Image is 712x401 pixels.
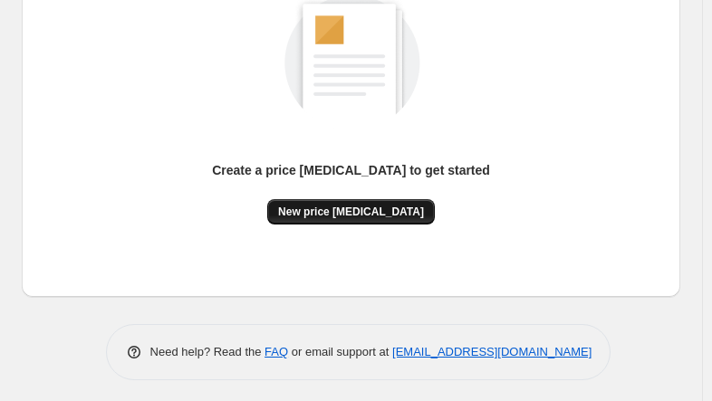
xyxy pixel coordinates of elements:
button: New price [MEDICAL_DATA] [267,199,435,224]
a: [EMAIL_ADDRESS][DOMAIN_NAME] [392,345,592,358]
a: FAQ [265,345,288,358]
span: or email support at [288,345,392,358]
p: Create a price [MEDICAL_DATA] to get started [212,161,490,179]
span: New price [MEDICAL_DATA] [278,205,424,219]
span: Need help? Read the [150,345,265,358]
